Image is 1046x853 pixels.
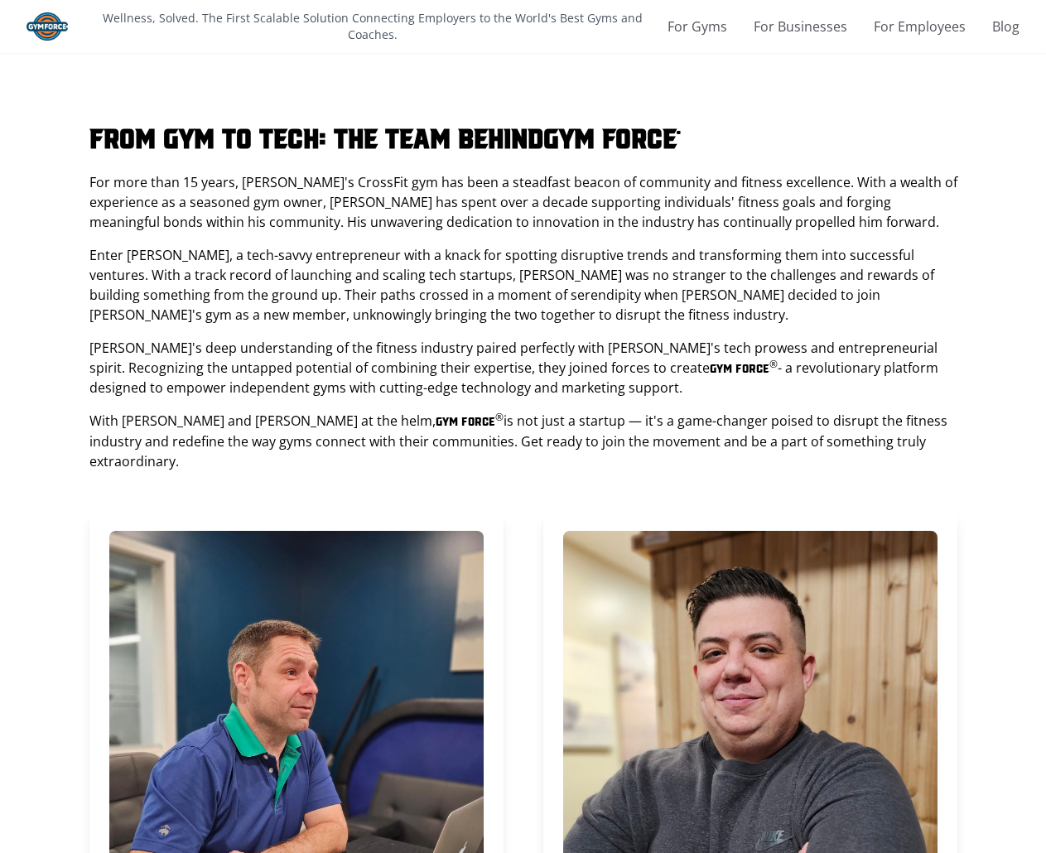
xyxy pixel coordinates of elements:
[27,12,68,41] img: Gym Force Logo
[495,410,504,424] span: ®
[992,17,1019,36] a: Blog
[754,17,847,36] a: For Businesses
[543,121,677,151] span: Gym Force
[677,128,681,138] span: ®
[89,245,957,325] p: Enter [PERSON_NAME], a tech-savvy entrepreneur with a knack for spotting disruptive trends and tr...
[89,172,957,232] p: For more than 15 years, [PERSON_NAME]'s CrossFit gym has been a steadfast beacon of community and...
[89,411,957,470] p: With [PERSON_NAME] and [PERSON_NAME] at the helm, is not just a startup — it's a game-changer poi...
[710,361,769,374] span: Gym Force
[89,119,957,152] h1: From Gym to Tech: The Team Behind
[436,415,495,428] span: Gym Force
[874,17,966,36] a: For Employees
[769,357,778,371] span: ®
[89,338,957,398] p: [PERSON_NAME]'s deep understanding of the fitness industry paired perfectly with [PERSON_NAME]'s ...
[84,10,661,43] p: Wellness, Solved. The First Scalable Solution Connecting Employers to the World's Best Gyms and C...
[668,17,727,36] a: For Gyms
